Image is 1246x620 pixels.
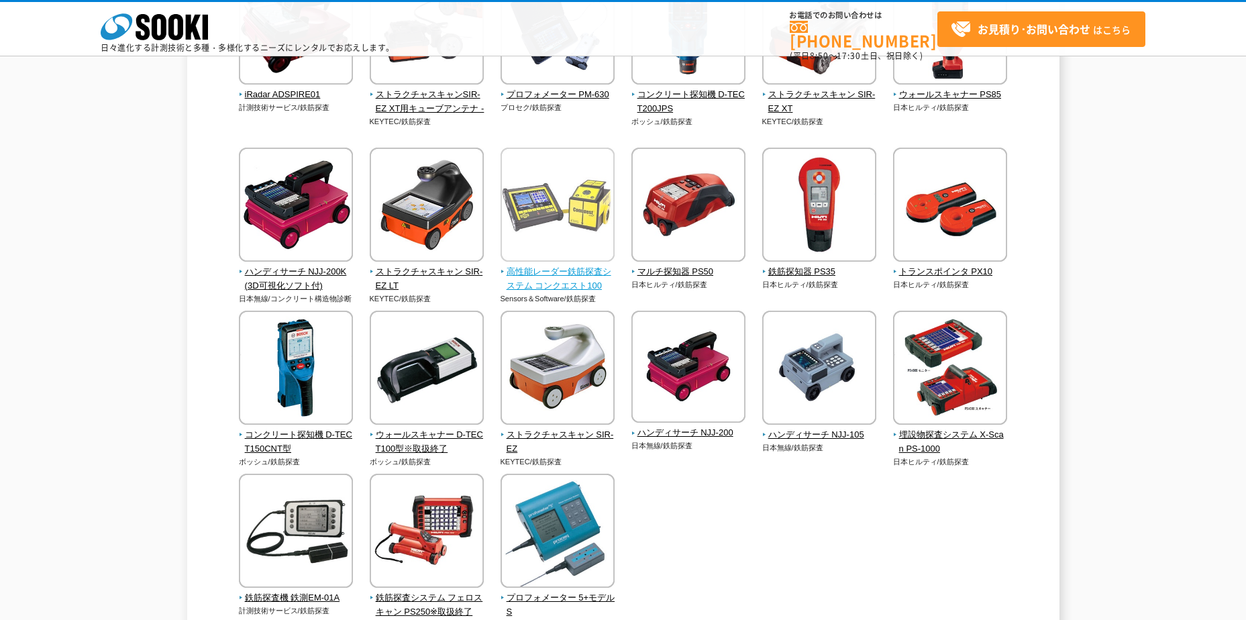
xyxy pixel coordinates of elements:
[893,428,1008,456] span: 埋設物探査システム X-Scan PS-1000
[501,293,615,305] p: Sensors＆Software/鉄筋探査
[370,116,484,127] p: KEYTEC/鉄筋探査
[790,11,937,19] span: お電話でのお問い合わせは
[631,88,746,116] span: コンクリート探知機 D-TECT200JPS
[762,148,876,265] img: 鉄筋探知器 PS35
[239,311,353,428] img: コンクリート探知機 D-TECT150CNT型
[370,428,484,456] span: ウォールスキャナー D-TECT100型※取扱終了
[370,265,484,293] span: ストラクチャスキャン SIR-EZ LT
[762,311,876,428] img: ハンディサーチ NJJ-105
[893,415,1008,456] a: 埋設物探査システム X-Scan PS-1000
[631,252,746,279] a: マルチ探知器 PS50
[239,456,354,468] p: ボッシュ/鉄筋探査
[631,75,746,115] a: コンクリート探知機 D-TECT200JPS
[631,279,746,291] p: 日本ヒルティ/鉄筋探査
[893,252,1008,279] a: トランスポインタ PX10
[370,88,484,116] span: ストラクチャスキャンSIR-EZ XT用キューブアンテナ -
[893,88,1008,102] span: ウォールスキャナー PS85
[790,50,923,62] span: (平日 ～ 土日、祝日除く)
[631,265,746,279] span: マルチ探知器 PS50
[239,75,354,102] a: iRadar ADSPIRE01
[893,311,1007,428] img: 埋設物探査システム X-Scan PS-1000
[631,311,745,426] img: ハンディサーチ NJJ-200
[239,591,354,605] span: 鉄筋探査機 鉄測EM-01A
[631,148,745,265] img: マルチ探知器 PS50
[893,75,1008,102] a: ウォールスキャナー PS85
[501,265,615,293] span: 高性能レーダー鉄筋探査システム コンクエスト100
[631,440,746,452] p: 日本無線/鉄筋探査
[951,19,1131,40] span: はこちら
[893,102,1008,113] p: 日本ヒルティ/鉄筋探査
[501,102,615,113] p: プロセク/鉄筋探査
[370,578,484,619] a: 鉄筋探査システム フェロスキャン PS250※取扱終了
[239,148,353,265] img: ハンディサーチ NJJ-200K(3D可視化ソフト付)
[631,116,746,127] p: ボッシュ/鉄筋探査
[239,578,354,605] a: 鉄筋探査機 鉄測EM-01A
[239,474,353,591] img: 鉄筋探査機 鉄測EM-01A
[370,415,484,456] a: ウォールスキャナー D-TECT100型※取扱終了
[370,293,484,305] p: KEYTEC/鉄筋探査
[501,415,615,456] a: ストラクチャスキャン SIR-EZ
[762,252,877,279] a: 鉄筋探知器 PS35
[762,116,877,127] p: KEYTEC/鉄筋探査
[239,293,354,305] p: 日本無線/コンクリート構造物診断
[370,456,484,468] p: ボッシュ/鉄筋探査
[501,252,615,293] a: 高性能レーダー鉄筋探査システム コンクエスト100
[501,456,615,468] p: KEYTEC/鉄筋探査
[762,265,877,279] span: 鉄筋探知器 PS35
[370,148,484,265] img: ストラクチャスキャン SIR-EZ LT
[762,88,877,116] span: ストラクチャスキャン SIR-EZ XT
[978,21,1090,37] strong: お見積り･お問い合わせ
[239,265,354,293] span: ハンディサーチ NJJ-200K(3D可視化ソフト付)
[370,311,484,428] img: ウォールスキャナー D-TECT100型※取扱終了
[631,426,746,440] span: ハンディサーチ NJJ-200
[370,252,484,293] a: ストラクチャスキャン SIR-EZ LT
[501,428,615,456] span: ストラクチャスキャン SIR-EZ
[501,75,615,102] a: プロフォメーター PM-630
[893,456,1008,468] p: 日本ヒルティ/鉄筋探査
[893,265,1008,279] span: トランスポインタ PX10
[239,88,354,102] span: iRadar ADSPIRE01
[239,252,354,293] a: ハンディサーチ NJJ-200K(3D可視化ソフト付)
[501,88,615,102] span: プロフォメーター PM-630
[762,442,877,454] p: 日本無線/鉄筋探査
[239,428,354,456] span: コンクリート探知機 D-TECT150CNT型
[937,11,1145,47] a: お見積り･お問い合わせはこちら
[239,102,354,113] p: 計測技術サービス/鉄筋探査
[837,50,861,62] span: 17:30
[762,75,877,115] a: ストラクチャスキャン SIR-EZ XT
[893,148,1007,265] img: トランスポインタ PX10
[762,415,877,442] a: ハンディサーチ NJJ-105
[501,148,615,265] img: 高性能レーダー鉄筋探査システム コンクエスト100
[501,311,615,428] img: ストラクチャスキャン SIR-EZ
[893,279,1008,291] p: 日本ヒルティ/鉄筋探査
[239,415,354,456] a: コンクリート探知機 D-TECT150CNT型
[101,44,395,52] p: 日々進化する計測技術と多種・多様化するニーズにレンタルでお応えします。
[370,474,484,591] img: 鉄筋探査システム フェロスキャン PS250※取扱終了
[762,279,877,291] p: 日本ヒルティ/鉄筋探査
[631,414,746,441] a: ハンディサーチ NJJ-200
[501,474,615,591] img: プロフォメーター 5+モデルS
[501,591,615,619] span: プロフォメーター 5+モデルS
[370,591,484,619] span: 鉄筋探査システム フェロスキャン PS250※取扱終了
[501,578,615,619] a: プロフォメーター 5+モデルS
[790,21,937,48] a: [PHONE_NUMBER]
[239,605,354,617] p: 計測技術サービス/鉄筋探査
[762,428,877,442] span: ハンディサーチ NJJ-105
[810,50,829,62] span: 8:50
[370,75,484,115] a: ストラクチャスキャンSIR-EZ XT用キューブアンテナ -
